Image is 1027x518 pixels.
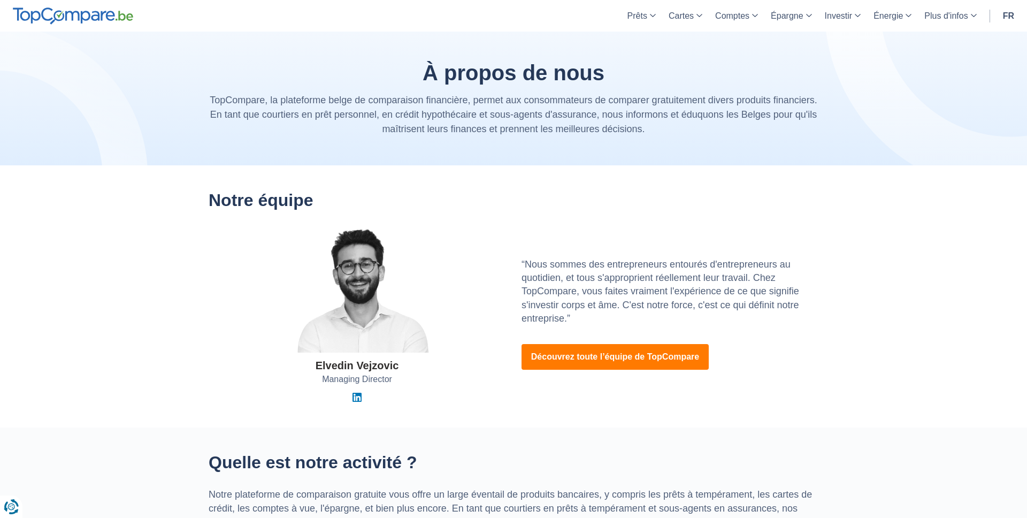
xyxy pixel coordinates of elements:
img: Elvedin Vejzovic [272,226,443,353]
img: Linkedin Elvedin Vejzovic [352,393,362,402]
a: Découvrez toute l’équipe de TopCompare [522,344,709,370]
p: TopCompare, la plateforme belge de comparaison financière, permet aux consommateurs de comparer g... [209,93,818,136]
h2: Notre équipe [209,191,818,210]
div: Elvedin Vejzovic [316,358,399,374]
img: TopCompare [13,7,133,25]
span: Managing Director [322,374,392,386]
p: “Nous sommes des entrepreneurs entourés d'entrepreneurs au quotidien, et tous s'approprient réell... [522,258,818,325]
h1: À propos de nous [209,61,818,85]
h2: Quelle est notre activité ? [209,453,818,472]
